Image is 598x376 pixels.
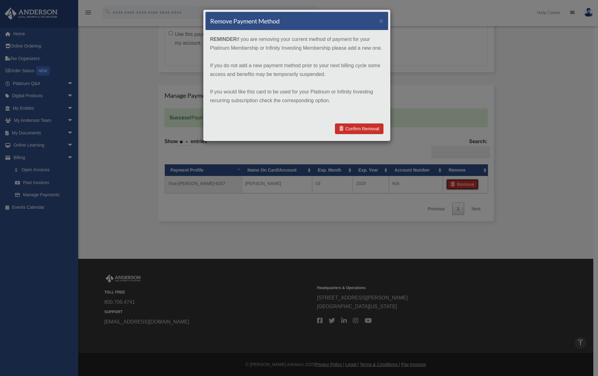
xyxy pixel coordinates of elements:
h4: Remove Payment Method [210,17,280,25]
strong: REMINDER [210,37,237,42]
a: Confirm Removal [335,123,383,134]
button: × [379,18,383,24]
p: If you do not add a new payment method prior to your next billing cycle some access and benefits ... [210,61,383,79]
div: if you are removing your current method of payment for your Platinum Membership or Infinity Inves... [205,30,388,118]
p: If you would like this card to be used for your Platinum or Infinity Investing recurring subscrip... [210,88,383,105]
